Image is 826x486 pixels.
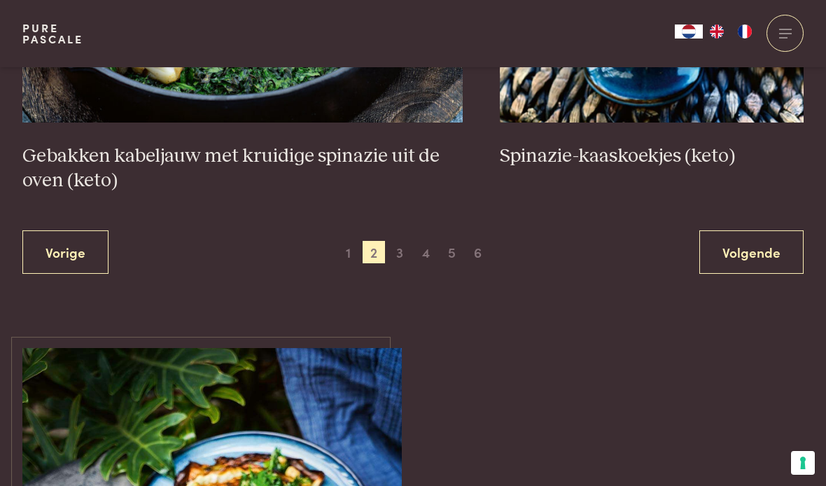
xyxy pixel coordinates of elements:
a: EN [703,25,731,39]
a: Volgende [699,230,804,275]
span: 6 [467,241,489,263]
h3: Gebakken kabeljauw met kruidige spinazie uit de oven (keto) [22,144,463,193]
span: 4 [415,241,437,263]
a: PurePascale [22,22,83,45]
aside: Language selected: Nederlands [675,25,759,39]
a: NL [675,25,703,39]
a: FR [731,25,759,39]
span: 1 [337,241,359,263]
a: Vorige [22,230,108,275]
button: Uw voorkeuren voor toestemming voor trackingtechnologieën [791,451,815,475]
span: 2 [363,241,385,263]
h3: Spinazie-kaaskoekjes (keto) [500,144,804,169]
div: Language [675,25,703,39]
ul: Language list [703,25,759,39]
span: 3 [388,241,411,263]
span: 5 [441,241,463,263]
